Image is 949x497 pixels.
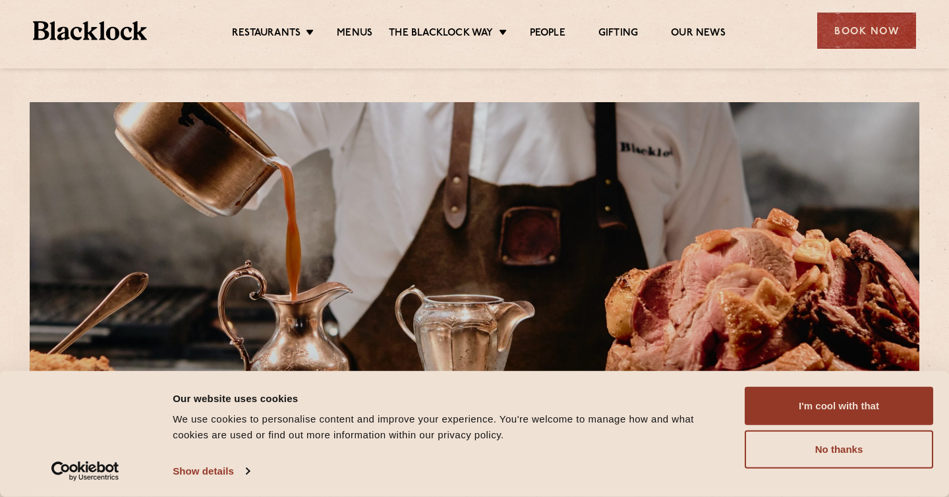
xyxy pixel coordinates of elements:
a: Menus [337,27,372,42]
img: BL_Textured_Logo-footer-cropped.svg [33,21,147,40]
a: Usercentrics Cookiebot - opens in a new window [28,461,143,481]
a: Gifting [598,27,638,42]
a: The Blacklock Way [389,27,493,42]
div: Book Now [817,13,916,49]
div: Our website uses cookies [173,390,730,406]
button: I'm cool with that [745,387,933,425]
a: People [530,27,565,42]
a: Restaurants [232,27,301,42]
a: Show details [173,461,249,481]
button: No thanks [745,430,933,469]
a: Our News [671,27,726,42]
div: We use cookies to personalise content and improve your experience. You're welcome to manage how a... [173,411,730,443]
